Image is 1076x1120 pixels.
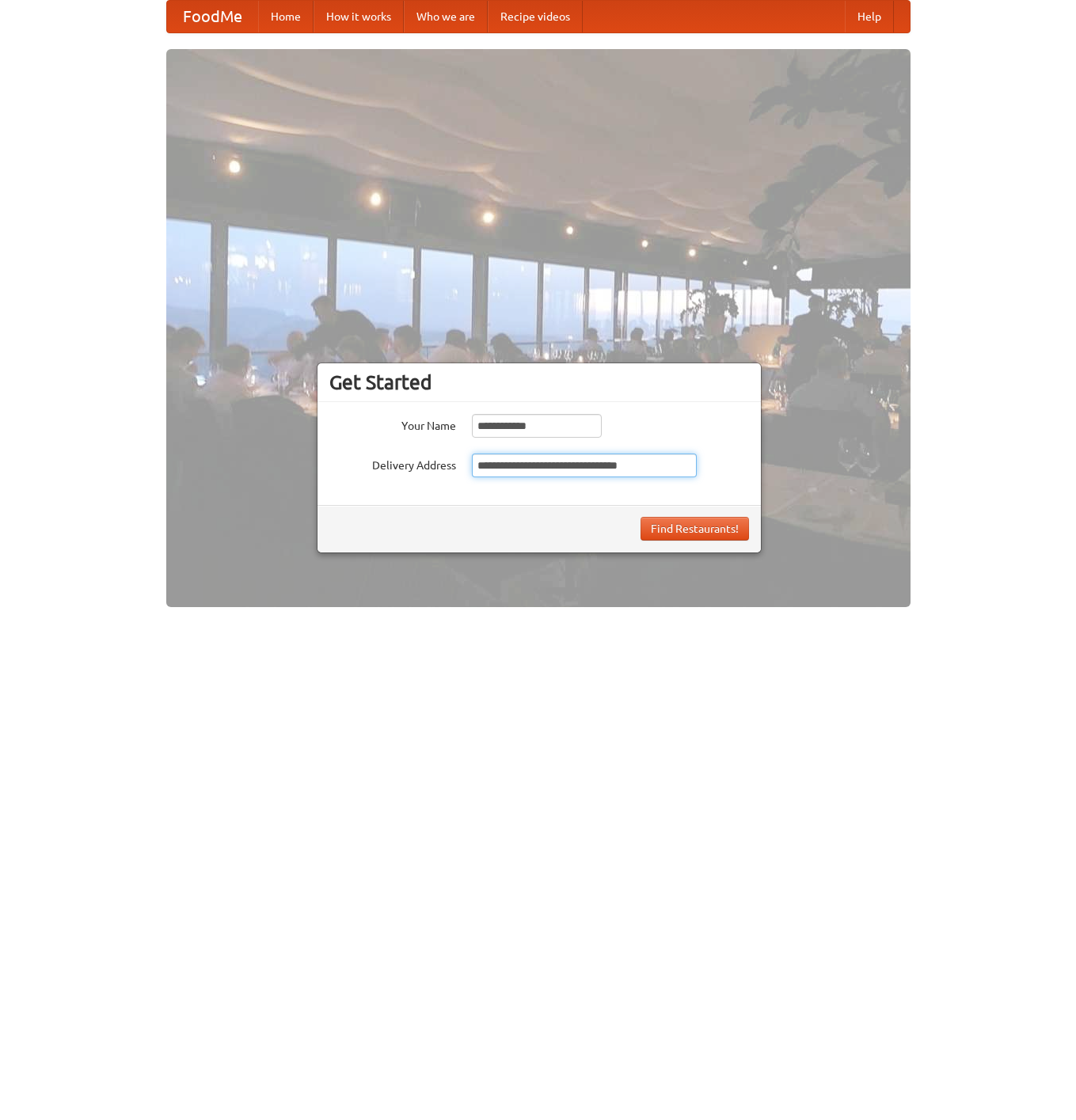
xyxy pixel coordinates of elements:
a: FoodMe [167,1,258,32]
a: Recipe videos [488,1,583,32]
label: Your Name [329,414,456,434]
a: How it works [314,1,404,32]
button: Find Restaurants! [641,517,749,541]
a: Who we are [404,1,488,32]
a: Help [845,1,894,32]
a: Home [258,1,314,32]
h3: Get Started [329,370,749,394]
label: Delivery Address [329,454,456,473]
